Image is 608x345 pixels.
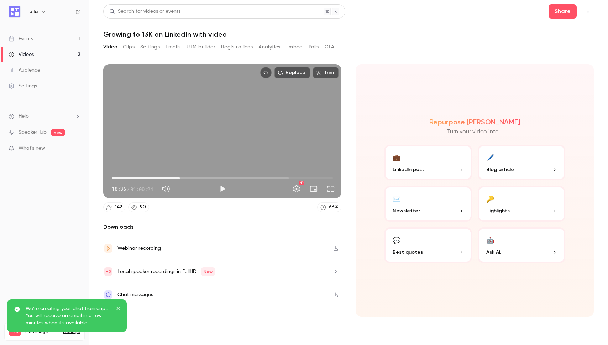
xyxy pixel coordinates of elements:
span: / [127,185,130,193]
div: ✉️ [393,193,400,204]
div: 🔑 [486,193,494,204]
h6: Tella [26,8,38,15]
button: Replace [274,67,310,78]
span: 01:00:24 [130,185,153,193]
button: Registrations [221,41,253,53]
button: UTM builder [187,41,215,53]
button: Emails [166,41,180,53]
button: Settings [289,182,304,196]
div: 💼 [393,152,400,163]
button: Top Bar Actions [582,6,594,17]
button: Analytics [258,41,281,53]
div: Audience [9,67,40,74]
div: HD [299,181,304,185]
button: 🔑Highlights [478,186,566,222]
h2: Repurpose [PERSON_NAME] [429,118,520,126]
p: We're creating your chat transcript. You will receive an email in a few minutes when it's available. [26,305,111,326]
button: Clips [123,41,135,53]
iframe: Noticeable Trigger [72,145,80,152]
span: What's new [19,145,45,152]
button: ✉️Newsletter [384,186,472,222]
a: 90 [128,202,149,212]
a: 142 [103,202,125,212]
button: close [116,305,121,314]
span: Blog article [486,166,514,173]
div: 🤖 [486,235,494,246]
p: Turn your video into... [447,128,503,136]
div: 💬 [393,235,400,246]
div: 66 % [329,204,338,211]
span: 18:36 [112,185,126,193]
button: 🤖Ask Ai... [478,227,566,263]
div: Local speaker recordings in FullHD [117,267,215,276]
button: Video [103,41,117,53]
span: LinkedIn post [393,166,424,173]
span: Newsletter [393,207,420,215]
button: Mute [159,182,173,196]
div: Webinar recording [117,244,161,253]
button: Turn on miniplayer [306,182,321,196]
a: SpeakerHub [19,129,47,136]
button: 💼LinkedIn post [384,145,472,180]
div: 18:36 [112,185,153,193]
span: Ask Ai... [486,248,503,256]
span: Help [19,113,29,120]
h1: Growing to 13K on LinkedIn with video [103,30,594,38]
button: Trim [313,67,339,78]
span: new [51,129,65,136]
button: Embed [286,41,303,53]
span: Highlights [486,207,510,215]
div: Chat messages [117,290,153,299]
button: Embed video [260,67,272,78]
span: Best quotes [393,248,423,256]
img: Tella [9,6,20,17]
button: Share [549,4,577,19]
div: Search for videos or events [109,8,180,15]
button: Full screen [324,182,338,196]
div: 🖊️ [486,152,494,163]
button: Polls [309,41,319,53]
h2: Downloads [103,223,341,231]
div: Settings [9,82,37,89]
span: New [201,267,215,276]
a: 66% [317,202,341,212]
button: 💬Best quotes [384,227,472,263]
button: 🖊️Blog article [478,145,566,180]
button: Settings [140,41,160,53]
div: Events [9,35,33,42]
div: 142 [115,204,122,211]
button: CTA [325,41,334,53]
li: help-dropdown-opener [9,113,80,120]
div: Videos [9,51,34,58]
button: Play [215,182,230,196]
div: 90 [140,204,146,211]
